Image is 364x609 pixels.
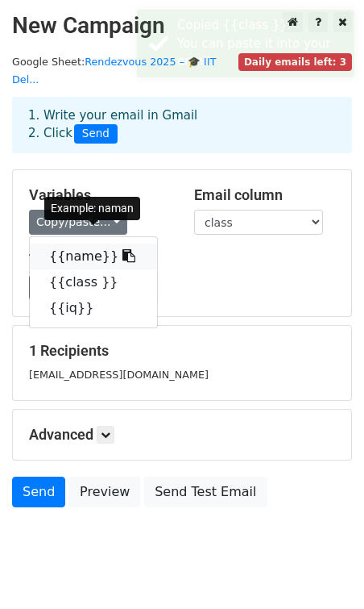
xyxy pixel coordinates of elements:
a: Copy/paste... [29,210,127,235]
a: {{name}} [30,244,157,269]
div: Copied {{class }}. You can paste it into your email. [177,16,348,71]
h5: 1 Recipients [29,342,335,360]
a: Preview [69,477,140,507]
span: Send [74,124,118,144]
a: Send [12,477,65,507]
a: {{class }} [30,269,157,295]
a: Send Test Email [144,477,267,507]
h5: Advanced [29,426,335,444]
iframe: Chat Widget [283,532,364,609]
a: Rendezvous 2025 – 🎓 IIT Del... [12,56,216,86]
h2: New Campaign [12,12,352,40]
div: 1. Write your email in Gmail 2. Click [16,106,348,144]
h5: Email column [194,186,335,204]
small: [EMAIL_ADDRESS][DOMAIN_NAME] [29,369,209,381]
h5: Variables [29,186,170,204]
div: Example: naman [44,197,140,220]
small: Google Sheet: [12,56,216,86]
a: {{iq}} [30,295,157,321]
